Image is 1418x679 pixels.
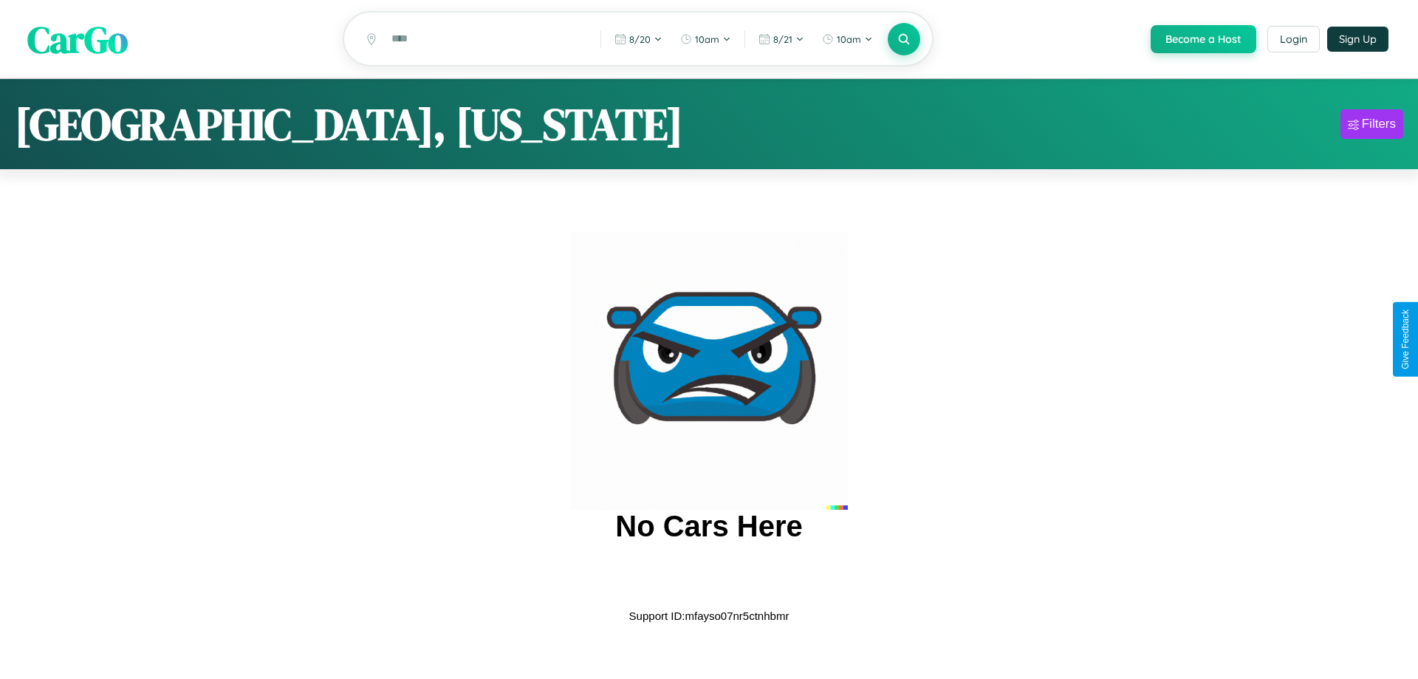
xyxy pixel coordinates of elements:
button: Become a Host [1151,25,1256,53]
button: 10am [815,27,880,51]
div: Filters [1362,117,1396,132]
h1: [GEOGRAPHIC_DATA], [US_STATE] [15,94,683,154]
button: 8/20 [607,27,670,51]
button: 8/21 [751,27,812,51]
img: car [570,232,848,510]
p: Support ID: mfayso07nr5ctnhbmr [629,606,790,626]
div: Give Feedback [1400,310,1411,369]
h2: No Cars Here [615,510,802,543]
span: 10am [695,33,719,45]
span: CarGo [27,13,128,64]
button: Login [1267,26,1320,52]
span: 10am [837,33,861,45]
span: 8 / 21 [773,33,792,45]
button: Filters [1340,109,1403,139]
span: 8 / 20 [629,33,651,45]
button: 10am [673,27,739,51]
button: Sign Up [1327,27,1388,52]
